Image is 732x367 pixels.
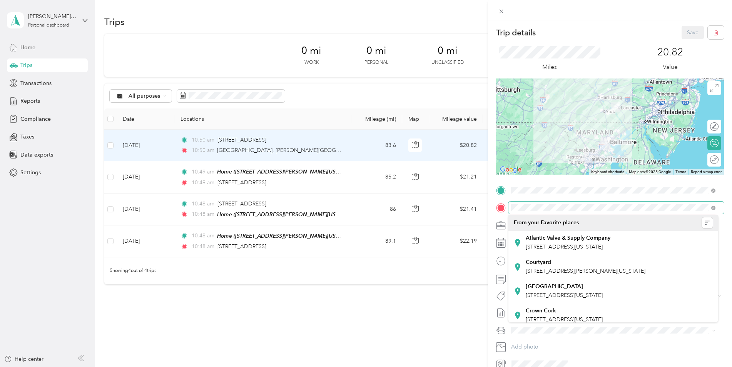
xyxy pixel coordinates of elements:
a: Open this area in Google Maps (opens a new window) [498,165,523,175]
a: Terms (opens in new tab) [675,170,686,174]
p: Miles [542,62,557,72]
strong: Atlantic Valve & Supply Company [526,235,610,242]
span: [STREET_ADDRESS][US_STATE] [526,316,603,323]
strong: [GEOGRAPHIC_DATA] [526,283,583,290]
p: Trip details [496,27,536,38]
button: Add photo [508,342,724,352]
span: From your Favorite places [514,219,579,226]
p: Value [663,62,678,72]
p: 20.82 [657,46,683,58]
span: [STREET_ADDRESS][US_STATE] [526,244,603,250]
img: Google [498,165,523,175]
strong: Crown Cork [526,307,556,314]
span: Map data ©2025 Google [629,170,671,174]
a: Report a map error [691,170,722,174]
span: [STREET_ADDRESS][US_STATE] [526,292,603,299]
span: [STREET_ADDRESS][PERSON_NAME][US_STATE] [526,268,645,274]
button: Keyboard shortcuts [591,169,624,175]
iframe: Everlance-gr Chat Button Frame [689,324,732,367]
strong: Courtyard [526,259,551,266]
